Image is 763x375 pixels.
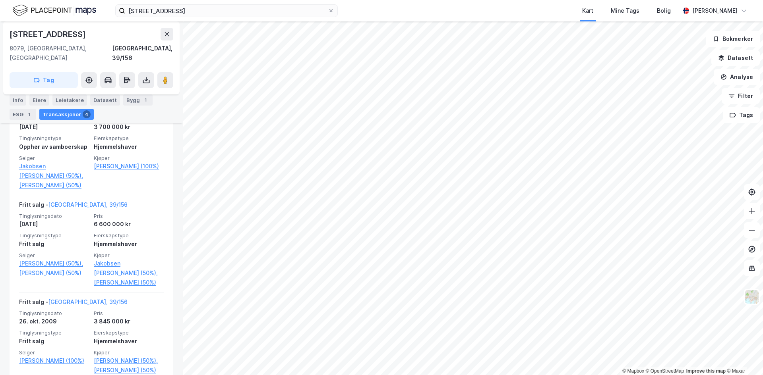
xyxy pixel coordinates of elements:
span: Tinglysningsdato [19,213,89,219]
button: Analyse [714,69,760,85]
a: Mapbox [622,368,644,374]
div: 3 845 000 kr [94,317,164,326]
div: 3 700 000 kr [94,122,164,132]
div: [DATE] [19,219,89,229]
div: [PERSON_NAME] [692,6,738,15]
span: Kjøper [94,155,164,162]
div: Hjemmelshaver [94,239,164,249]
div: Opphør av samboerskap [19,142,89,152]
div: 8079, [GEOGRAPHIC_DATA], [GEOGRAPHIC_DATA] [10,44,112,63]
div: Transaksjoner [39,109,94,120]
div: Fritt salg - [19,297,128,310]
span: Tinglysningsdato [19,310,89,317]
input: Søk på adresse, matrikkel, gårdeiere, leietakere eller personer [125,5,328,17]
div: Leietakere [52,94,87,106]
span: Eierskapstype [94,329,164,336]
img: Z [744,289,759,304]
div: Info [10,94,26,106]
a: [PERSON_NAME] (50%) [19,268,89,278]
button: Tags [723,107,760,123]
span: Kjøper [94,349,164,356]
span: Eierskapstype [94,135,164,142]
span: Kjøper [94,252,164,259]
div: Datasett [90,94,120,106]
div: 1 [141,96,149,104]
button: Datasett [711,50,760,66]
div: [DATE] [19,122,89,132]
div: Bolig [657,6,671,15]
button: Filter [722,88,760,104]
a: [PERSON_NAME] (50%) [94,278,164,287]
span: Tinglysningstype [19,135,89,142]
div: Fritt salg [19,239,89,249]
a: Jakobsen [PERSON_NAME] (50%), [94,259,164,278]
div: [STREET_ADDRESS] [10,28,87,40]
button: Bokmerker [706,31,760,47]
iframe: Chat Widget [723,337,763,375]
span: Tinglysningstype [19,329,89,336]
a: Improve this map [686,368,726,374]
div: Mine Tags [611,6,639,15]
a: [PERSON_NAME] (50%), [19,259,89,268]
div: 4 [83,110,91,118]
a: [PERSON_NAME] (100%) [19,356,89,365]
div: 6 600 000 kr [94,219,164,229]
span: Selger [19,155,89,162]
div: Bygg [123,94,153,106]
a: [PERSON_NAME] (50%), [94,356,164,365]
a: [GEOGRAPHIC_DATA], 39/156 [48,201,128,208]
div: Kontrollprogram for chat [723,337,763,375]
a: [GEOGRAPHIC_DATA], 39/156 [48,298,128,305]
div: Fritt salg [19,337,89,346]
span: Pris [94,213,164,219]
a: OpenStreetMap [646,368,684,374]
div: ESG [10,109,36,120]
a: [PERSON_NAME] (100%) [94,162,164,171]
span: Tinglysningstype [19,232,89,239]
span: Selger [19,252,89,259]
a: [PERSON_NAME] (50%) [19,181,89,190]
span: Eierskapstype [94,232,164,239]
div: Hjemmelshaver [94,337,164,346]
span: Selger [19,349,89,356]
a: Jakobsen [PERSON_NAME] (50%), [19,162,89,181]
img: logo.f888ab2527a4732fd821a326f86c7f29.svg [13,4,96,17]
div: Fritt salg - [19,200,128,213]
a: [PERSON_NAME] (50%) [94,365,164,375]
div: [GEOGRAPHIC_DATA], 39/156 [112,44,173,63]
div: Eiere [29,94,49,106]
span: Pris [94,310,164,317]
div: Hjemmelshaver [94,142,164,152]
div: 26. okt. 2009 [19,317,89,326]
div: 1 [25,110,33,118]
button: Tag [10,72,78,88]
div: Kart [582,6,593,15]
